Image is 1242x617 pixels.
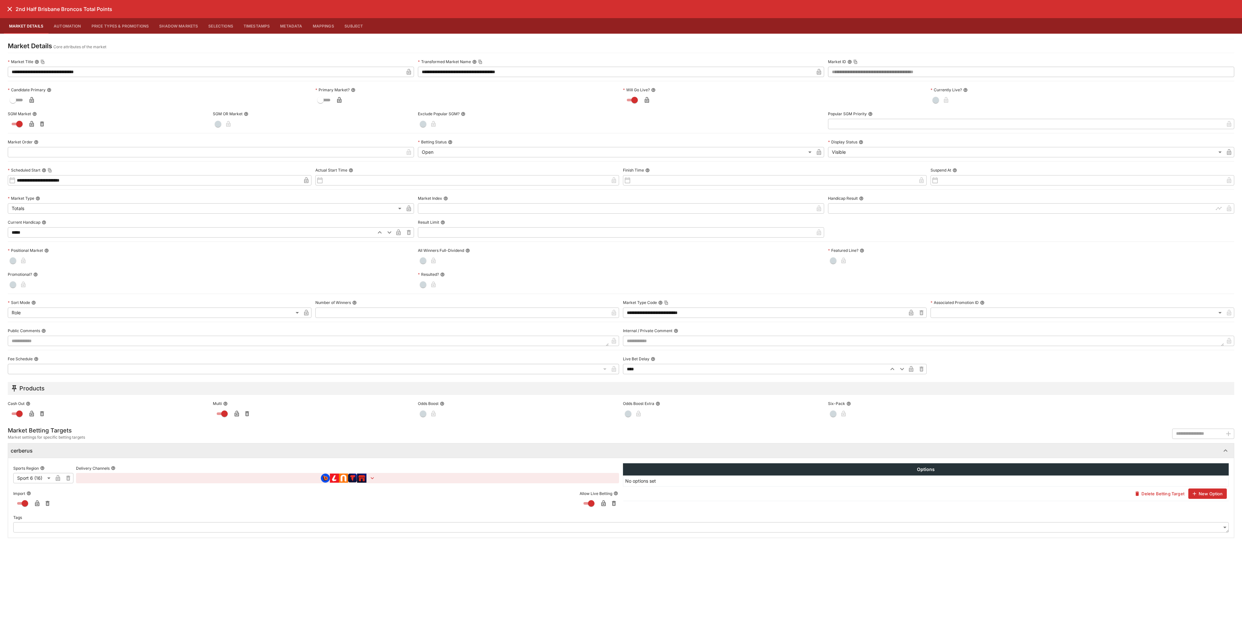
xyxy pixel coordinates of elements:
[27,491,31,496] button: Import
[339,18,368,34] button: Subject
[8,139,33,145] p: Market Order
[623,328,672,333] p: Internal / Private Comment
[13,466,39,471] p: Sports Region
[418,59,471,64] p: Transformed Market Name
[339,474,348,483] img: brand
[35,60,39,64] button: Market TitleCopy To Clipboard
[472,60,477,64] button: Transformed Market NameCopy To Clipboard
[623,300,657,305] p: Market Type Code
[8,59,33,64] p: Market Title
[32,112,37,116] button: SGM Market
[36,196,40,201] button: Market Type
[828,139,857,145] p: Display Status
[41,329,46,333] button: Public Comments
[315,167,347,173] p: Actual Start Time
[623,464,1229,476] th: Options
[465,248,470,253] button: All Winners Full-Dividend
[828,147,1224,157] div: Visible
[828,59,846,64] p: Market ID
[357,474,366,483] img: brand
[330,474,339,483] img: brand
[8,87,46,93] p: Candidate Primary
[111,466,115,470] button: Delivery Channels
[674,329,678,333] button: Internal / Private Comment
[440,272,445,277] button: Resulted?
[315,87,350,93] p: Primary Market?
[645,168,650,173] button: Finish Time
[828,401,845,406] p: Six-Pack
[478,60,483,64] button: Copy To Clipboard
[34,140,38,144] button: Market Order
[931,87,962,93] p: Currently Live?
[351,88,355,92] button: Primary Market?
[868,112,873,116] button: Popular SGM Priority
[275,18,307,34] button: Metadata
[8,308,301,318] div: Role
[321,474,330,483] img: brand
[4,18,49,34] button: Market Details
[223,401,228,406] button: Multi
[953,168,957,173] button: Suspend At
[418,196,442,201] p: Market Index
[8,203,404,214] div: Totals
[931,300,979,305] p: Associated Promotion ID
[828,248,858,253] p: Featured Line?
[8,111,31,117] p: SGM Market
[8,42,52,50] h4: Market Details
[651,357,655,361] button: Live Bet Delay
[623,167,644,173] p: Finish Time
[40,466,45,470] button: Sports Region
[76,466,110,471] p: Delivery Channels
[53,44,106,50] p: Core attributes of the market
[658,300,663,305] button: Market Type CodeCopy To Clipboard
[418,401,439,406] p: Odds Boost
[16,6,112,13] h6: 2nd Half Brisbane Broncos Total Points
[656,401,660,406] button: Odds Boost Extra
[623,476,1229,487] td: No options set
[86,18,154,34] button: Price Types & Promotions
[44,248,49,253] button: Positional Market
[853,60,858,64] button: Copy To Clipboard
[42,220,46,225] button: Current Handicap
[614,491,618,496] button: Allow Live Betting
[11,447,33,454] h6: cerberus
[847,60,852,64] button: Market IDCopy To Clipboard
[828,111,867,117] p: Popular SGM Priority
[418,139,447,145] p: Betting Status
[623,356,649,362] p: Live Bet Delay
[418,272,439,277] p: Resulted?
[349,168,353,173] button: Actual Start Time
[4,3,16,15] button: close
[213,111,243,117] p: SGM OR Market
[859,140,863,144] button: Display Status
[1131,488,1188,499] button: Delete Betting Target
[26,401,30,406] button: Cash Out
[238,18,275,34] button: Timestamps
[8,300,30,305] p: Sort Mode
[623,87,650,93] p: Will Go Live?
[441,220,445,225] button: Result Limit
[418,219,439,225] p: Result Limit
[8,427,85,434] h5: Market Betting Targets
[8,434,85,441] span: Market settings for specific betting targets
[244,112,248,116] button: SGM OR Market
[860,248,864,253] button: Featured Line?
[42,168,46,173] button: Scheduled StartCopy To Clipboard
[8,356,33,362] p: Fee Schedule
[19,385,45,392] h5: Products
[8,328,40,333] p: Public Comments
[203,18,238,34] button: Selections
[8,219,40,225] p: Current Handicap
[664,300,669,305] button: Copy To Clipboard
[13,491,25,496] p: Import
[40,60,45,64] button: Copy To Clipboard
[846,401,851,406] button: Six-Pack
[651,88,656,92] button: Will Go Live?
[418,111,460,117] p: Exclude Popular SGM?
[33,272,38,277] button: Promotional?
[8,248,43,253] p: Positional Market
[440,401,444,406] button: Odds Boost
[623,401,654,406] p: Odds Boost Extra
[13,515,22,520] p: Tags
[859,196,864,201] button: Handicap Result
